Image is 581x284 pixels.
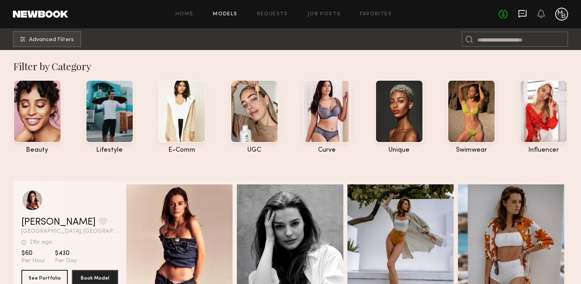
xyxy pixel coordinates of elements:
[447,147,495,154] div: swimwear
[21,229,118,234] span: [GEOGRAPHIC_DATA], [GEOGRAPHIC_DATA]
[29,37,74,43] span: Advanced Filters
[230,147,278,154] div: UGC
[307,12,341,17] a: Job Posts
[213,12,237,17] a: Models
[21,249,45,257] span: $60
[303,147,351,154] div: curve
[13,31,81,47] button: Advanced Filters
[375,147,423,154] div: unique
[55,249,77,257] span: $430
[21,217,96,227] a: [PERSON_NAME]
[29,240,52,245] div: 21hr ago
[86,147,134,154] div: lifestyle
[176,12,194,17] a: Home
[257,12,288,17] a: Requests
[21,257,45,265] span: Per Hour
[520,147,568,154] div: influencer
[13,60,568,73] div: Filter by Category
[55,257,77,265] span: Per Day
[158,147,206,154] div: e-comm
[13,147,61,154] div: beauty
[360,12,392,17] a: Favorites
